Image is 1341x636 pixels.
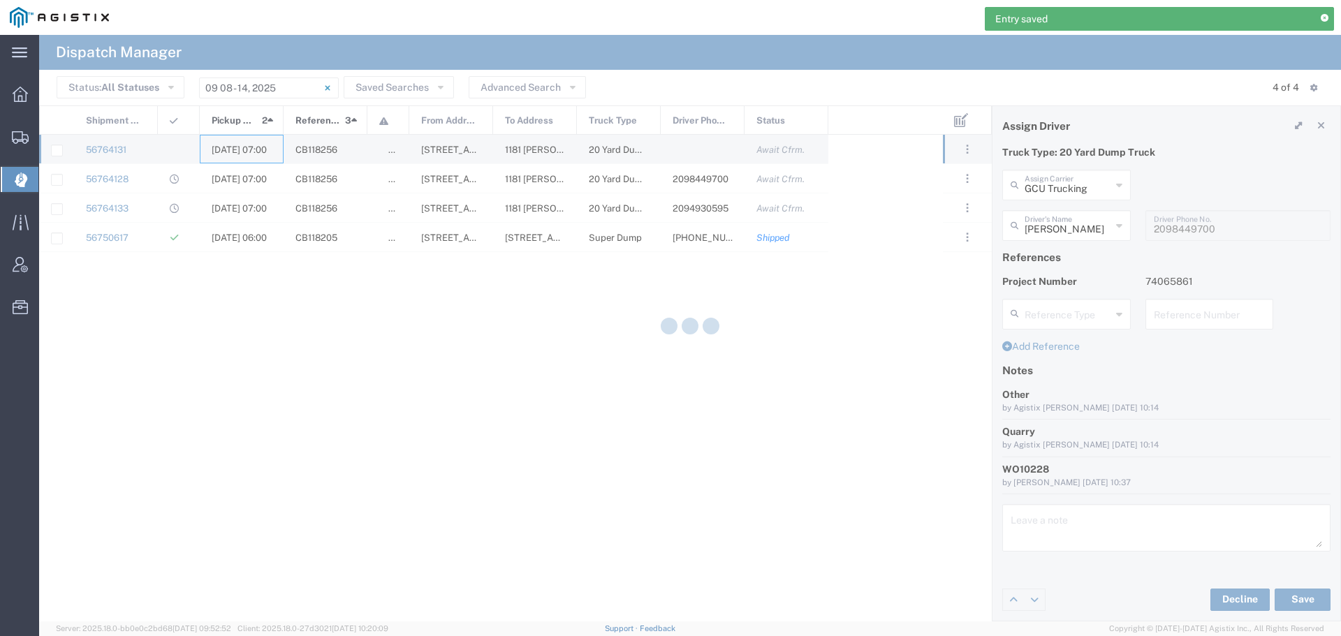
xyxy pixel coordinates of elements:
[640,624,675,633] a: Feedback
[56,624,231,633] span: Server: 2025.18.0-bb0e0c2bd68
[237,624,388,633] span: Client: 2025.18.0-27d3021
[173,624,231,633] span: [DATE] 09:52:52
[605,624,640,633] a: Support
[10,7,109,28] img: logo
[1109,623,1324,635] span: Copyright © [DATE]-[DATE] Agistix Inc., All Rights Reserved
[995,12,1048,27] span: Entry saved
[332,624,388,633] span: [DATE] 10:20:09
